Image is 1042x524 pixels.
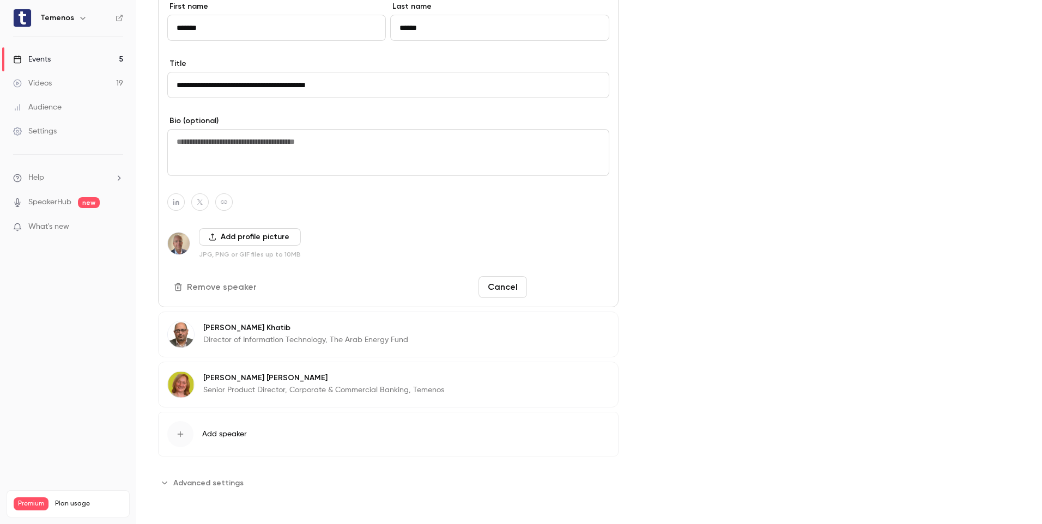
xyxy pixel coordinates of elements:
button: Save changes [531,276,609,298]
p: Director of Information Technology, The Arab Energy Fund [203,334,408,345]
label: First name [167,1,386,12]
div: Videos [13,78,52,89]
p: [PERSON_NAME] [PERSON_NAME] [203,373,444,383]
div: Events [13,54,51,65]
button: Advanced settings [158,474,250,491]
label: Bio (optional) [167,115,609,126]
img: Maurya Murphy [168,371,194,398]
span: Premium [14,497,49,510]
button: Add speaker [158,412,619,456]
h6: Temenos [40,13,74,23]
button: Cancel [478,276,527,298]
span: What's new [28,221,69,233]
iframe: Noticeable Trigger [110,222,123,232]
p: [PERSON_NAME] Khatib [203,322,408,333]
li: help-dropdown-opener [13,172,123,184]
button: Remove speaker [167,276,265,298]
p: Senior Product Director, Corporate & Commercial Banking, Temenos [203,385,444,395]
span: Advanced settings [173,477,244,489]
span: Help [28,172,44,184]
span: Add speaker [202,429,247,440]
img: Richard Harmon [168,233,190,254]
div: Maurya Murphy[PERSON_NAME] [PERSON_NAME]Senior Product Director, Corporate & Commercial Banking, ... [158,362,619,407]
img: Temenos [14,9,31,27]
div: Settings [13,126,57,137]
div: Mohammad Khatib[PERSON_NAME] KhatibDirector of Information Technology, The Arab Energy Fund [158,312,619,357]
div: Audience [13,102,62,113]
label: Last name [390,1,609,12]
a: SpeakerHub [28,197,71,208]
button: Add profile picture [199,228,301,246]
p: JPG, PNG or GIF files up to 10MB [199,250,301,259]
section: Advanced settings [158,474,619,491]
label: Title [167,58,609,69]
img: Mohammad Khatib [168,321,194,348]
span: new [78,197,100,208]
span: Plan usage [55,499,123,508]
